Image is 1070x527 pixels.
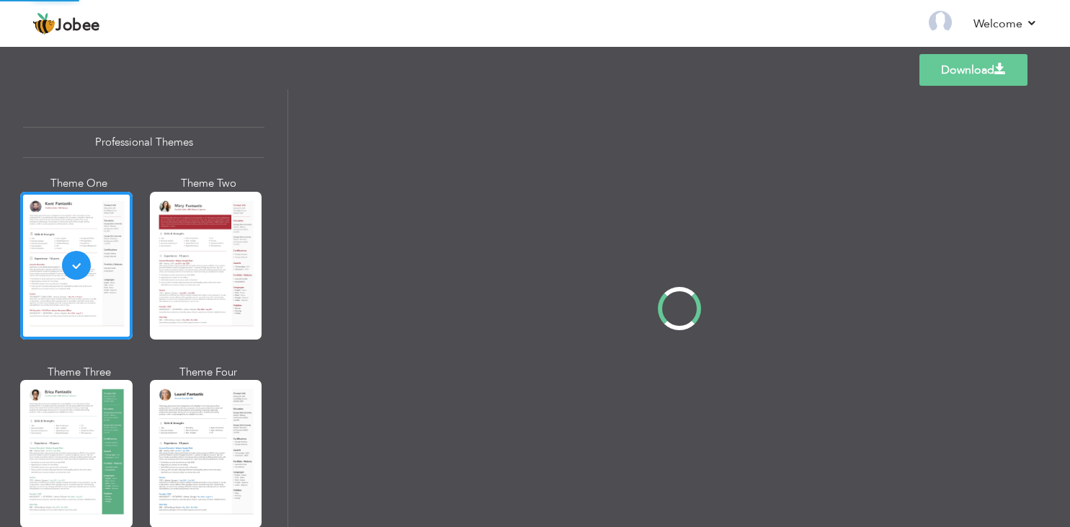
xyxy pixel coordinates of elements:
a: Welcome [973,15,1038,32]
a: Download [919,54,1027,86]
img: jobee.io [32,12,55,35]
img: Profile Img [929,11,952,34]
span: Jobee [55,18,100,34]
a: Jobee [32,12,100,35]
